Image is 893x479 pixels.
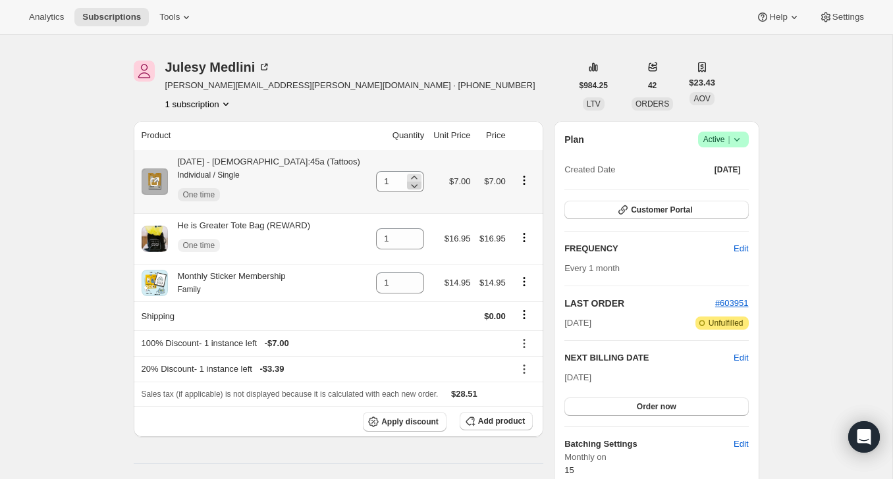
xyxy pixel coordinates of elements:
span: Subscriptions [82,12,141,22]
span: Created Date [564,163,615,176]
span: [DATE] [564,316,591,330]
img: product img [142,270,168,296]
span: Edit [734,242,748,255]
span: Edit [734,438,748,451]
span: - $7.00 [265,337,289,350]
button: Product actions [514,274,535,289]
button: Product actions [514,230,535,245]
button: Add product [460,412,533,430]
th: Quantity [371,121,428,150]
span: Unfulfilled [709,318,744,328]
th: Unit Price [428,121,474,150]
div: Monthly Sticker Membership [168,270,286,296]
span: AOV [693,94,710,103]
span: Active [703,133,744,146]
span: Order now [637,401,676,412]
div: He is Greater Tote Bag (REWARD) [168,219,311,259]
span: Apply discount [381,416,439,427]
button: Shipping actions [514,307,535,322]
span: ORDERS [636,99,669,109]
small: Individual / Single [178,170,240,180]
small: Family [178,285,201,294]
div: Open Intercom Messenger [848,421,880,453]
th: Shipping [134,301,371,330]
span: $23.43 [689,76,715,89]
button: Help [748,8,808,26]
button: Edit [726,238,756,259]
span: $14.95 [479,278,506,288]
button: Tools [151,8,201,26]
div: Julesy Medlini [165,61,271,74]
button: Product actions [514,173,535,188]
button: Apply discount [363,412,447,432]
a: #603951 [715,298,749,308]
button: 42 [640,76,664,95]
button: Analytics [21,8,72,26]
span: Julesy Medlini [134,61,155,82]
span: One time [183,240,215,251]
h2: NEXT BILLING DATE [564,351,734,365]
span: [DATE] [715,164,741,175]
span: [PERSON_NAME][EMAIL_ADDRESS][PERSON_NAME][DOMAIN_NAME] · [PHONE_NUMBER] [165,79,535,92]
button: $984.25 [572,76,616,95]
span: Customer Portal [631,205,692,215]
span: Every 1 month [564,263,620,273]
span: $28.51 [451,389,477,399]
th: Price [474,121,509,150]
span: One time [183,189,215,200]
span: $16.95 [445,234,471,243]
th: Product [134,121,371,150]
span: - $3.39 [260,363,284,376]
button: Subscriptions [74,8,149,26]
span: $984.25 [580,80,608,91]
span: [DATE] [564,372,591,382]
button: Edit [726,434,756,455]
span: 42 [648,80,657,91]
img: product img [142,226,168,252]
span: Tools [159,12,180,22]
span: 15 [564,465,574,475]
button: Order now [564,397,748,416]
span: $7.00 [449,176,471,186]
span: Add product [478,416,525,426]
button: Customer Portal [564,201,748,219]
span: LTV [587,99,601,109]
div: 100% Discount - 1 instance left [142,337,506,350]
span: Settings [832,12,864,22]
button: Edit [734,351,748,365]
span: $7.00 [484,176,506,186]
span: Help [769,12,787,22]
h6: Batching Settings [564,438,734,451]
h2: FREQUENCY [564,242,734,255]
span: Sales tax (if applicable) is not displayed because it is calculated with each new order. [142,390,439,399]
div: 20% Discount - 1 instance left [142,363,506,376]
span: $14.95 [445,278,471,288]
h2: Plan [564,133,584,146]
button: [DATE] [707,161,749,179]
button: Settings [811,8,872,26]
div: [DATE] - [DEMOGRAPHIC_DATA]:45a (Tattoos) [168,155,360,208]
span: Analytics [29,12,64,22]
span: $0.00 [484,311,506,321]
h2: LAST ORDER [564,297,715,310]
button: #603951 [715,297,749,310]
span: $16.95 [479,234,506,243]
span: | [728,134,730,145]
span: Monthly on [564,451,748,464]
button: Product actions [165,97,232,111]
